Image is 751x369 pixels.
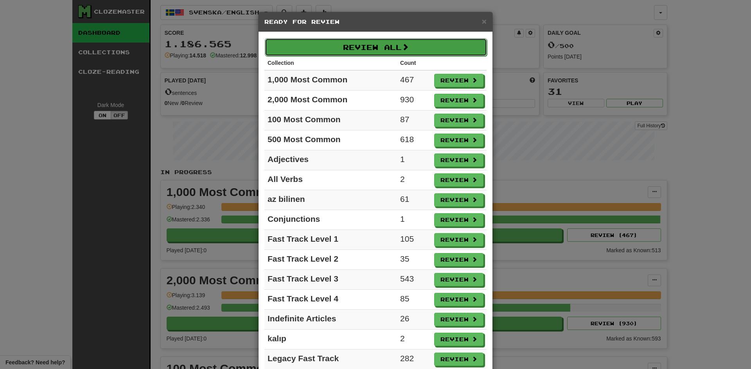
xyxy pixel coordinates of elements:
button: Review [434,173,483,187]
button: Review [434,333,483,346]
td: 2 [397,330,431,349]
td: Adjectives [264,150,397,170]
button: Review [434,233,483,246]
button: Review [434,313,483,326]
td: kalıp [264,330,397,349]
button: Review [434,134,483,147]
td: 26 [397,310,431,330]
td: az bilinen [264,190,397,210]
button: Review [434,193,483,207]
td: 1,000 Most Common [264,70,397,91]
td: Fast Track Level 3 [264,270,397,290]
td: 105 [397,230,431,250]
td: All Verbs [264,170,397,190]
td: 543 [397,270,431,290]
td: 61 [397,190,431,210]
td: 1 [397,150,431,170]
td: Conjunctions [264,210,397,230]
button: Review [434,153,483,167]
button: Review [434,213,483,226]
button: Review [434,293,483,306]
th: Count [397,56,431,70]
td: 930 [397,91,431,111]
td: Fast Track Level 1 [264,230,397,250]
td: 2,000 Most Common [264,91,397,111]
button: Review [434,253,483,266]
span: × [482,17,487,26]
button: Close [482,17,487,25]
button: Review All [265,38,487,56]
td: Indefinite Articles [264,310,397,330]
td: 618 [397,130,431,150]
button: Review [434,114,483,127]
th: Collection [264,56,397,70]
td: Fast Track Level 2 [264,250,397,270]
td: 467 [397,70,431,91]
td: 2 [397,170,431,190]
button: Review [434,273,483,286]
td: 1 [397,210,431,230]
td: 85 [397,290,431,310]
button: Review [434,74,483,87]
td: 100 Most Common [264,111,397,130]
td: 35 [397,250,431,270]
td: Fast Track Level 4 [264,290,397,310]
td: 500 Most Common [264,130,397,150]
button: Review [434,353,483,366]
td: 87 [397,111,431,130]
h5: Ready for Review [264,18,487,26]
button: Review [434,94,483,107]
